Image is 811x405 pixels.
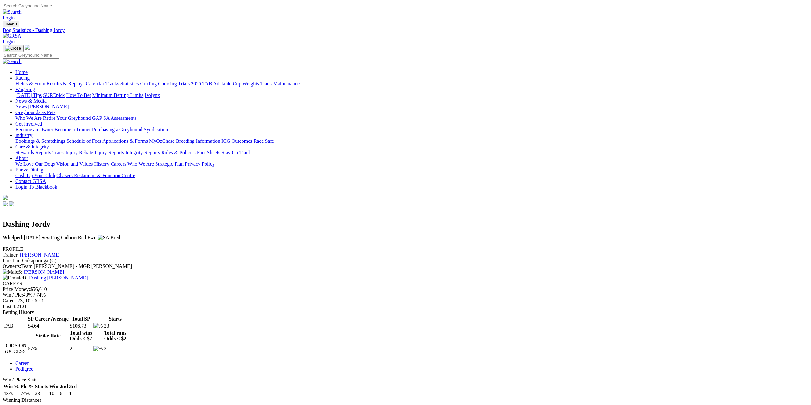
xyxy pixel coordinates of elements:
[20,383,34,390] th: Plc %
[27,323,69,329] td: $4.64
[3,258,808,264] div: Onkaparinga (C)
[28,104,69,109] a: [PERSON_NAME]
[3,298,808,304] div: 23; 10 - 6 - 1
[3,195,8,200] img: logo-grsa-white.png
[27,330,69,342] th: Strike Rate
[3,304,17,309] span: Last 4:
[3,383,19,390] th: Win %
[49,390,59,397] td: 10
[29,275,88,280] a: Dashing [PERSON_NAME]
[3,269,22,275] span: S:
[6,22,17,26] span: Menu
[69,323,92,329] td: $106.73
[3,281,808,286] div: CAREER
[176,138,220,144] a: Breeding Information
[15,161,808,167] div: About
[54,127,91,132] a: Become a Trainer
[3,15,15,20] a: Login
[98,235,120,241] img: SA Bred
[120,81,139,86] a: Statistics
[3,264,21,269] span: Owner/s:
[3,235,24,240] b: Whelped:
[3,397,808,403] div: Winning Distances
[15,98,47,104] a: News & Media
[34,383,48,390] th: Starts
[3,252,19,257] span: Trainer:
[3,269,18,275] img: Male
[43,115,91,121] a: Retire Your Greyhound
[221,150,251,155] a: Stay On Track
[92,115,137,121] a: GAP SA Assessments
[27,316,69,322] th: SP Career Average
[3,9,22,15] img: Search
[15,110,55,115] a: Greyhounds as Pets
[69,343,92,355] td: 2
[3,390,19,397] td: 43%
[92,92,143,98] a: Minimum Betting Limits
[61,235,78,240] b: Colour:
[47,81,84,86] a: Results & Replays
[15,144,49,149] a: Care & Integrity
[15,69,28,75] a: Home
[3,275,23,281] img: Female
[15,121,42,127] a: Get Involved
[3,258,22,263] span: Location:
[93,323,103,329] img: %
[155,161,184,167] a: Strategic Plan
[15,81,808,87] div: Racing
[104,330,127,342] th: Total runs Odds < $2
[253,138,274,144] a: Race Safe
[3,220,808,228] h2: Dashing Jordy
[59,390,68,397] td: 6
[104,316,127,322] th: Starts
[69,383,77,390] th: 3rd
[66,138,101,144] a: Schedule of Fees
[61,235,97,240] span: Red Fwn
[144,127,168,132] a: Syndication
[15,75,30,81] a: Racing
[15,178,46,184] a: Contact GRSA
[15,127,808,133] div: Get Involved
[104,323,127,329] td: 23
[3,39,15,44] a: Login
[3,201,8,206] img: facebook.svg
[15,81,45,86] a: Fields & Form
[3,309,808,315] div: Betting History
[15,155,28,161] a: About
[34,390,48,397] td: 23
[3,45,24,52] button: Toggle navigation
[3,3,59,9] input: Search
[3,286,30,292] span: Prize Money:
[59,383,68,390] th: 2nd
[92,127,142,132] a: Purchasing a Greyhound
[127,161,154,167] a: Who We Are
[43,92,65,98] a: SUREpick
[15,92,42,98] a: [DATE] Tips
[161,150,196,155] a: Rules & Policies
[3,377,808,383] div: Win / Place Stats
[41,235,51,240] b: Sex:
[15,104,808,110] div: News & Media
[56,161,93,167] a: Vision and Values
[191,81,241,86] a: 2025 TAB Adelaide Cup
[15,161,55,167] a: We Love Our Dogs
[41,235,60,240] span: Dog
[3,21,19,27] button: Toggle navigation
[94,150,124,155] a: Injury Reports
[111,161,126,167] a: Careers
[15,87,35,92] a: Wagering
[15,173,808,178] div: Bar & Dining
[149,138,175,144] a: MyOzChase
[69,390,77,397] td: 1
[104,343,127,355] td: 3
[221,138,252,144] a: ICG Outcomes
[15,138,65,144] a: Bookings & Scratchings
[15,138,808,144] div: Industry
[3,275,28,280] span: D:
[86,81,104,86] a: Calendar
[145,92,160,98] a: Isolynx
[105,81,119,86] a: Tracks
[3,52,59,59] input: Search
[3,246,808,252] div: PROFILE
[243,81,259,86] a: Weights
